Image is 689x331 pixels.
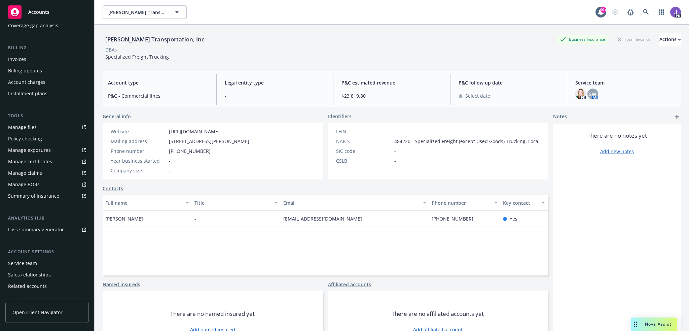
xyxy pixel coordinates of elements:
[631,318,640,331] div: Drag to move
[170,310,255,318] span: There are no named insured yet
[8,65,42,76] div: Billing updates
[169,128,220,135] a: [URL][DOMAIN_NAME]
[8,122,37,133] div: Manage files
[8,54,26,65] div: Invoices
[336,147,392,155] div: SIC code
[5,88,89,99] a: Installment plans
[503,199,538,206] div: Key contact
[8,269,51,280] div: Sales relationships
[8,168,42,178] div: Manage claims
[465,92,490,99] span: Select date
[624,5,637,19] a: Report a Bug
[111,147,166,155] div: Phone number
[5,156,89,167] a: Manage certificates
[5,112,89,119] div: Tools
[225,79,325,86] span: Legal entity type
[5,145,89,156] a: Manage exposures
[429,195,500,211] button: Phone number
[328,113,352,120] span: Identifiers
[5,224,89,235] a: Loss summary generator
[394,157,396,164] span: -
[103,5,187,19] button: [PERSON_NAME] Transportation, Inc.
[108,9,167,16] span: [PERSON_NAME] Transportation, Inc.
[103,113,131,120] span: General info
[510,215,517,222] span: Yes
[5,122,89,133] a: Manage files
[5,258,89,269] a: Service team
[111,167,166,174] div: Company size
[103,185,123,192] a: Contacts
[225,92,325,99] span: -
[108,79,208,86] span: Account type
[5,215,89,222] div: Analytics hub
[8,20,58,31] div: Coverage gap analysis
[8,145,51,156] div: Manage exposures
[5,249,89,255] div: Account settings
[5,168,89,178] a: Manage claims
[8,224,64,235] div: Loss summary generator
[5,65,89,76] a: Billing updates
[553,113,567,121] span: Notes
[670,7,681,18] img: photo
[557,35,609,43] div: Business Insurance
[673,113,681,121] a: add
[111,128,166,135] div: Website
[8,133,42,144] div: Policy checking
[28,9,49,15] span: Accounts
[631,318,677,331] button: Nova Assist
[169,157,171,164] span: -
[8,179,40,190] div: Manage BORs
[575,79,676,86] span: Service team
[8,292,41,303] div: Client features
[655,5,668,19] a: Switch app
[5,191,89,201] a: Summary of insurance
[336,157,392,164] div: CSLB
[614,35,654,43] div: Total Rewards
[192,195,281,211] button: Title
[392,310,484,318] span: There are no affiliated accounts yet
[645,321,672,327] span: Nova Assist
[5,20,89,31] a: Coverage gap analysis
[587,132,647,140] span: There are no notes yet
[608,5,622,19] a: Start snowing
[103,35,209,44] div: [PERSON_NAME] Transportation, Inc.
[169,147,211,155] span: [PHONE_NUMBER]
[8,88,47,99] div: Installment plans
[5,281,89,292] a: Related accounts
[194,199,271,206] div: Title
[105,215,143,222] span: [PERSON_NAME]
[432,199,490,206] div: Phone number
[169,138,249,145] span: [STREET_ADDRESS][PERSON_NAME]
[283,216,367,222] a: [EMAIL_ADDRESS][DOMAIN_NAME]
[341,92,442,99] span: $23,819.80
[500,195,548,211] button: Key contact
[5,3,89,22] a: Accounts
[575,89,586,99] img: photo
[600,7,606,13] div: 99+
[8,156,52,167] div: Manage certificates
[283,199,419,206] div: Email
[341,79,442,86] span: P&C estimated revenue
[103,195,192,211] button: Full name
[111,138,166,145] div: Mailing address
[105,46,118,53] div: DBA: -
[281,195,429,211] button: Email
[5,133,89,144] a: Policy checking
[336,138,392,145] div: NAICS
[336,128,392,135] div: FEIN
[5,54,89,65] a: Invoices
[108,92,208,99] span: P&C - Commercial lines
[8,258,37,269] div: Service team
[105,54,169,60] span: Specialized Freight Trucking
[659,33,681,46] button: Actions
[639,5,653,19] a: Search
[103,281,140,288] a: Named insureds
[5,292,89,303] a: Client features
[5,77,89,88] a: Account charges
[194,215,196,222] span: -
[8,77,45,88] div: Account charges
[8,191,59,201] div: Summary of insurance
[328,281,371,288] a: Affiliated accounts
